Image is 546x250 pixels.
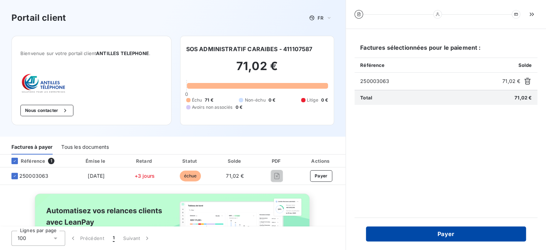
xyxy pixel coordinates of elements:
[113,235,115,242] span: 1
[11,139,53,155] div: Factures à payer
[96,50,149,56] span: ANTILLES TELEPHONE
[61,139,109,155] div: Tous les documents
[6,158,45,164] div: Référence
[298,157,344,165] div: Actions
[186,59,328,80] h2: 71,02 €
[310,170,332,182] button: Payer
[354,43,537,58] h6: Factures sélectionnées pour le paiement :
[321,97,328,103] span: 0 €
[19,172,48,180] span: 250003063
[245,97,265,103] span: Non-échu
[72,157,120,165] div: Émise le
[88,173,105,179] span: [DATE]
[192,97,202,103] span: Échu
[318,15,323,21] span: FR
[214,157,256,165] div: Solde
[192,104,233,111] span: Avoirs non associés
[169,157,211,165] div: Statut
[65,231,108,246] button: Précédent
[235,104,242,111] span: 0 €
[135,173,155,179] span: +3 jours
[11,11,66,24] h3: Portail client
[366,226,526,241] button: Payer
[119,231,155,246] button: Suivant
[360,78,499,85] span: 250003063
[20,105,73,116] button: Nous contacter
[269,97,275,103] span: 0 €
[185,91,188,97] span: 0
[18,235,26,242] span: 100
[258,157,295,165] div: PDF
[502,78,520,85] span: 71,02 €
[180,171,201,181] span: échue
[360,95,372,101] span: Total
[20,73,66,93] img: Company logo
[307,97,318,103] span: Litige
[226,173,244,179] span: 71,02 €
[123,157,166,165] div: Retard
[514,95,532,101] span: 71,02 €
[186,45,313,53] h6: SOS ADMINISTRATIF CARAIBES - 411107587
[48,158,54,164] span: 1
[108,231,119,246] button: 1
[205,97,213,103] span: 71 €
[360,62,385,68] span: Référence
[518,62,532,68] span: Solde
[20,50,163,56] span: Bienvenue sur votre portail client .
